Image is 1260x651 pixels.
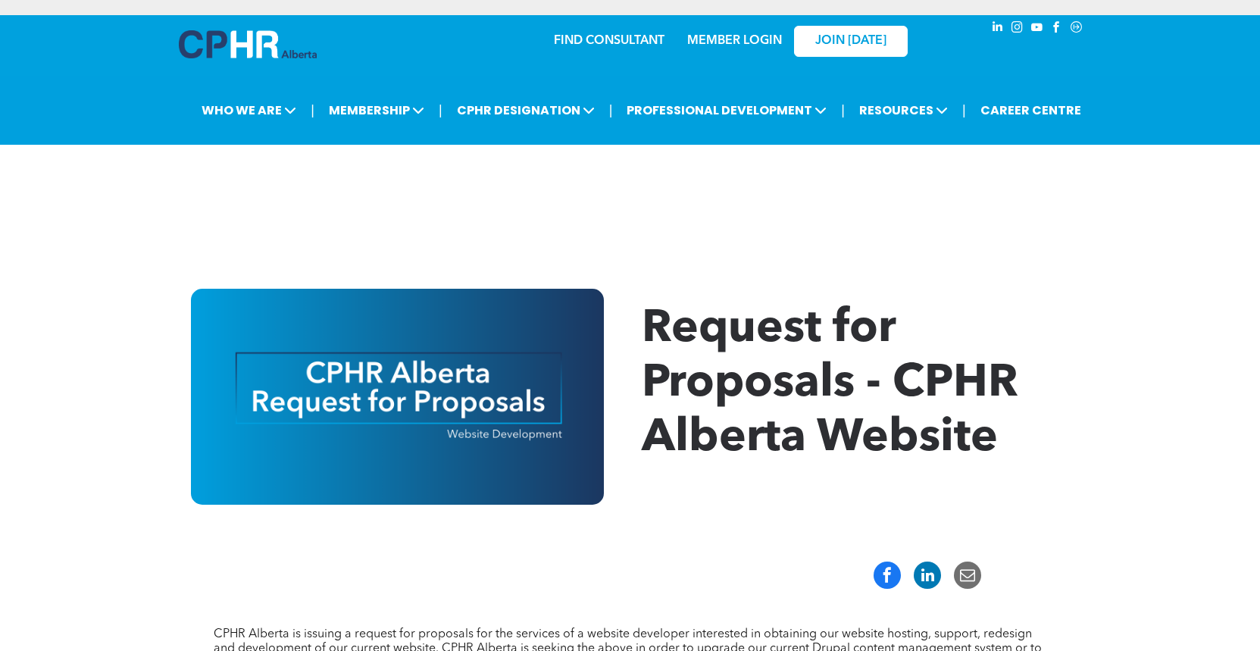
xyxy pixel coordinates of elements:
[642,307,1018,462] span: Request for Proposals - CPHR Alberta Website
[439,95,442,126] li: |
[855,96,952,124] span: RESOURCES
[687,35,782,47] a: MEMBER LOGIN
[554,35,664,47] a: FIND CONSULTANT
[976,96,1086,124] a: CAREER CENTRE
[794,26,908,57] a: JOIN [DATE]
[609,95,613,126] li: |
[197,96,301,124] span: WHO WE ARE
[1068,19,1085,39] a: Social network
[179,30,317,58] img: A blue and white logo for cp alberta
[324,96,429,124] span: MEMBERSHIP
[1049,19,1065,39] a: facebook
[841,95,845,126] li: |
[1029,19,1046,39] a: youtube
[622,96,831,124] span: PROFESSIONAL DEVELOPMENT
[815,34,886,49] span: JOIN [DATE]
[311,95,314,126] li: |
[1009,19,1026,39] a: instagram
[452,96,599,124] span: CPHR DESIGNATION
[962,95,966,126] li: |
[990,19,1006,39] a: linkedin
